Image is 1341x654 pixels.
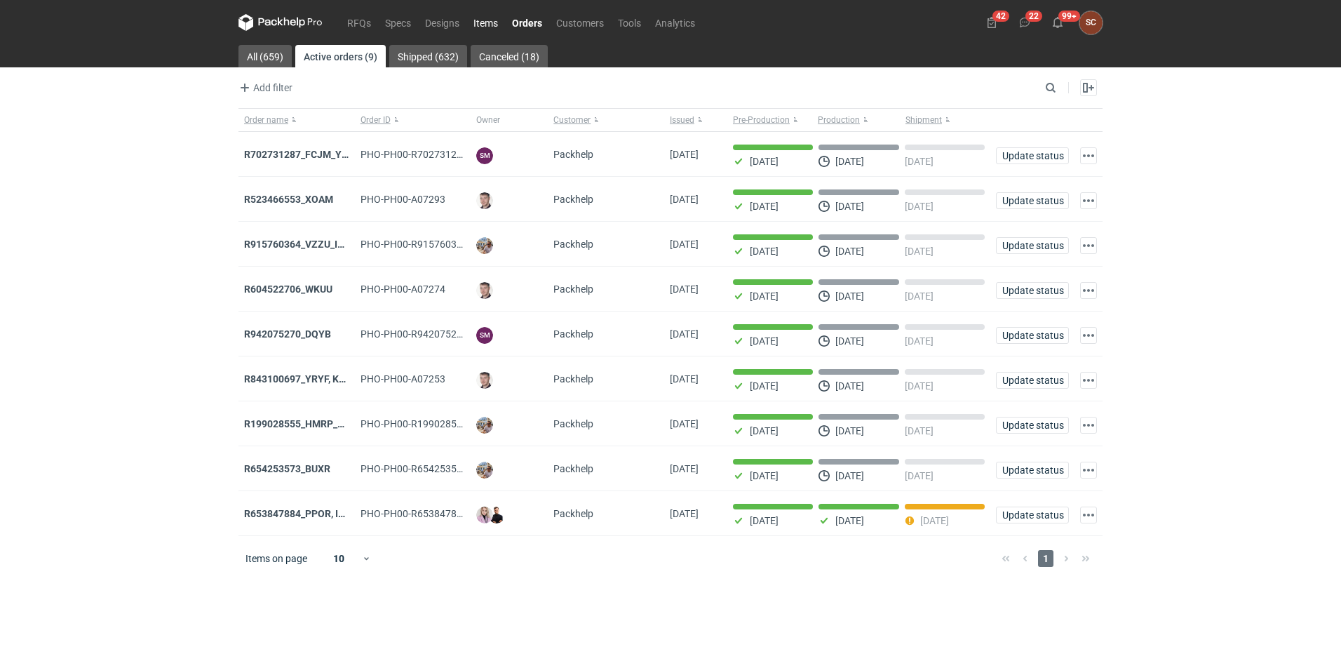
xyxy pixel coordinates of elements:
[476,327,493,344] figcaption: SM
[835,201,864,212] p: [DATE]
[244,463,330,474] strong: R654253573_BUXR
[553,283,593,295] span: Packhelp
[360,463,497,474] span: PHO-PH00-R654253573_BUXR
[670,283,699,295] span: 24/09/2025
[1042,79,1087,96] input: Search
[835,156,864,167] p: [DATE]
[1079,11,1103,34] figcaption: SC
[670,328,699,340] span: 19/09/2025
[733,114,790,126] span: Pre-Production
[670,508,699,519] span: 11/09/2025
[355,109,471,131] button: Order ID
[476,237,493,254] img: Michał Palasek
[835,291,864,302] p: [DATE]
[903,109,990,131] button: Shipment
[471,45,548,67] a: Canceled (18)
[476,282,493,299] img: Maciej Sikora
[244,418,422,429] a: R199028555_HMRP_BKJH_VHKJ_ZOBC
[244,194,333,205] a: R523466553_XOAM
[476,462,493,479] img: Michał Palasek
[750,156,779,167] p: [DATE]
[905,380,934,392] p: [DATE]
[360,194,445,205] span: PHO-PH00-A07293
[236,79,293,96] button: Add filter
[553,239,593,250] span: Packhelp
[360,508,551,519] span: PHO-PH00-R653847884_PPOR,-IDRT,-RRRT
[244,149,360,160] strong: R702731287_FCJM_YLPU
[835,246,864,257] p: [DATE]
[905,201,934,212] p: [DATE]
[1038,550,1053,567] span: 1
[1080,327,1097,344] button: Actions
[905,470,934,481] p: [DATE]
[244,508,385,519] a: R653847884_PPOR, IDRT, RRRT
[905,156,934,167] p: [DATE]
[1080,417,1097,434] button: Actions
[905,114,942,126] span: Shipment
[670,239,699,250] span: 25/09/2025
[670,149,699,160] span: 26/09/2025
[488,507,505,523] img: Tomasz Kubiak
[996,147,1069,164] button: Update status
[1002,151,1063,161] span: Update status
[1080,237,1097,254] button: Actions
[835,470,864,481] p: [DATE]
[360,328,497,340] span: PHO-PH00-R942075270_DQYB
[476,372,493,389] img: Maciej Sikora
[466,14,505,31] a: Items
[316,549,362,568] div: 10
[549,14,611,31] a: Customers
[750,425,779,436] p: [DATE]
[1080,282,1097,299] button: Actions
[750,201,779,212] p: [DATE]
[245,552,307,566] span: Items on page
[360,239,521,250] span: PHO-PH00-R915760364_VZZU_IOFY
[1080,462,1097,479] button: Actions
[1002,420,1063,430] span: Update status
[815,109,903,131] button: Production
[553,194,593,205] span: Packhelp
[295,45,386,67] a: Active orders (9)
[920,515,949,526] p: [DATE]
[505,14,549,31] a: Orders
[996,327,1069,344] button: Update status
[238,109,355,131] button: Order name
[750,246,779,257] p: [DATE]
[244,239,356,250] a: R915760364_VZZU_IOFY
[750,380,779,392] p: [DATE]
[476,417,493,434] img: Michał Palasek
[389,45,467,67] a: Shipped (632)
[1002,196,1063,206] span: Update status
[750,291,779,302] p: [DATE]
[553,463,593,474] span: Packhelp
[670,373,699,385] span: 19/09/2025
[750,470,779,481] p: [DATE]
[553,328,593,340] span: Packhelp
[1080,507,1097,523] button: Actions
[1079,11,1103,34] div: Sylwia Cichórz
[996,192,1069,209] button: Update status
[360,283,445,295] span: PHO-PH00-A07274
[1002,375,1063,385] span: Update status
[476,114,500,126] span: Owner
[996,282,1069,299] button: Update status
[244,283,332,295] a: R604522706_WKUU
[611,14,648,31] a: Tools
[1002,465,1063,475] span: Update status
[670,114,694,126] span: Issued
[360,149,526,160] span: PHO-PH00-R702731287_FCJM_YLPU
[553,508,593,519] span: Packhelp
[244,373,358,385] a: R843100697_YRYF, KUZP
[340,14,378,31] a: RFQs
[360,418,588,429] span: PHO-PH00-R199028555_HMRP_BKJH_VHKJ_ZOBC
[553,373,593,385] span: Packhelp
[835,380,864,392] p: [DATE]
[835,515,864,526] p: [DATE]
[1046,11,1069,34] button: 99+
[996,372,1069,389] button: Update status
